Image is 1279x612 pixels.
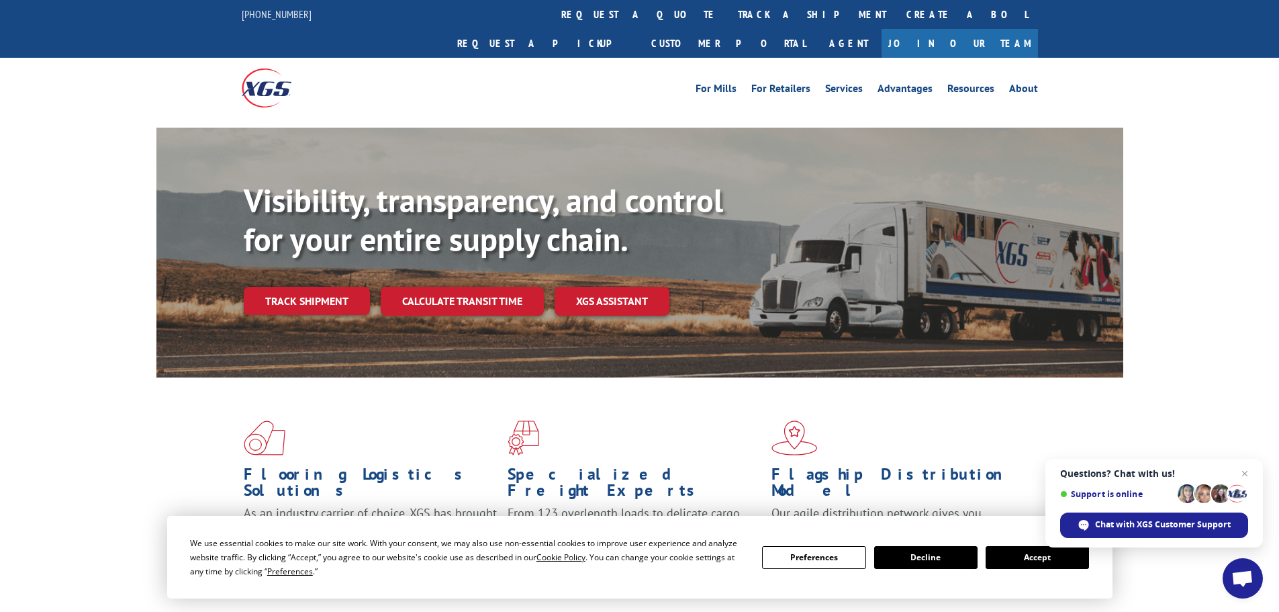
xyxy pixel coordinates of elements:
div: Cookie Consent Prompt [167,516,1112,599]
h1: Specialized Freight Experts [508,466,761,505]
button: Preferences [762,546,865,569]
span: Our agile distribution network gives you nationwide inventory management on demand. [771,505,1019,537]
span: Questions? Chat with us! [1060,468,1248,479]
a: Advantages [878,83,933,98]
span: Chat with XGS Customer Support [1095,519,1231,531]
a: About [1009,83,1038,98]
a: Open chat [1223,558,1263,599]
a: For Retailers [751,83,810,98]
b: Visibility, transparency, and control for your entire supply chain. [244,179,723,260]
a: XGS ASSISTANT [555,287,669,316]
span: Cookie Policy [536,552,585,563]
a: Customer Portal [641,29,816,58]
button: Accept [986,546,1089,569]
img: xgs-icon-flagship-distribution-model-red [771,421,818,455]
a: Calculate transit time [381,287,544,316]
h1: Flooring Logistics Solutions [244,466,498,505]
span: As an industry carrier of choice, XGS has brought innovation and dedication to flooring logistics... [244,505,497,553]
a: For Mills [696,83,737,98]
a: Resources [947,83,994,98]
button: Decline [874,546,978,569]
div: We use essential cookies to make our site work. With your consent, we may also use non-essential ... [190,536,746,578]
p: From 123 overlength loads to delicate cargo, our experienced staff knows the best way to move you... [508,505,761,565]
h1: Flagship Distribution Model [771,466,1025,505]
a: Agent [816,29,882,58]
a: Services [825,83,863,98]
a: [PHONE_NUMBER] [242,7,312,21]
span: Chat with XGS Customer Support [1060,513,1248,538]
img: xgs-icon-total-supply-chain-intelligence-red [244,421,285,455]
a: Join Our Team [882,29,1038,58]
img: xgs-icon-focused-on-flooring-red [508,421,539,455]
a: Request a pickup [447,29,641,58]
span: Support is online [1060,489,1173,499]
a: Track shipment [244,287,370,315]
span: Preferences [267,566,313,577]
